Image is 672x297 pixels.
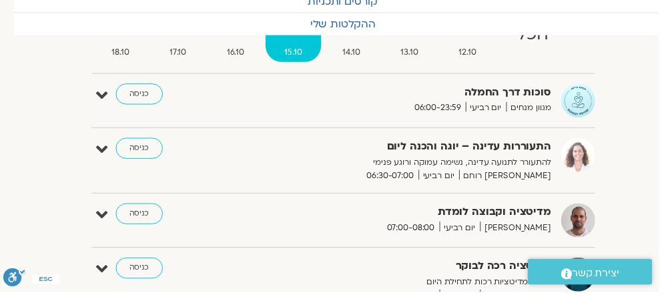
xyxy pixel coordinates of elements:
[448,226,490,240] span: יום רביעי
[271,10,328,63] a: ד15.10
[390,47,446,61] span: 13.10
[271,47,328,61] span: 15.10
[95,47,151,61] span: 18.10
[330,47,387,61] span: 14.10
[212,10,269,63] a: ה16.10
[118,85,166,107] a: כניסה
[475,103,517,117] span: יום רביעי
[508,10,579,63] a: הכל
[490,226,563,240] span: [PERSON_NAME]
[539,264,665,290] a: יצירת קשר
[468,173,563,187] span: [PERSON_NAME] רוחם
[517,103,563,117] span: מגוון מנחים
[276,85,563,103] strong: סוכות דרך החמלה
[427,173,468,187] span: יום רביעי
[448,10,505,63] a: א12.10
[330,10,387,63] a: ג14.10
[448,47,505,61] span: 12.10
[418,103,475,117] span: 06:00-23:59
[153,10,210,63] a: ו17.10
[370,173,427,187] span: 06:30-07:00
[276,141,563,159] strong: התעוררות עדינה – יוגה והכנה ליום
[276,208,563,226] strong: מדיטציה וקבוצה לומדת
[153,47,210,61] span: 17.10
[390,10,446,63] a: ב13.10
[276,281,563,295] p: תרגול מדיטציות רכות לתחילת היום
[212,47,269,61] span: 16.10
[95,10,151,63] a: ש18.10
[118,141,166,162] a: כניסה
[390,226,448,240] span: 07:00-08:00
[276,263,563,281] strong: מדיטציה רכה לבוקר
[276,159,563,173] p: להתעורר לתנועה עדינה, נשימה עמוקה ורוגע פנימי
[118,263,166,284] a: כניסה
[118,208,166,229] a: כניסה
[584,270,632,288] span: יצירת קשר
